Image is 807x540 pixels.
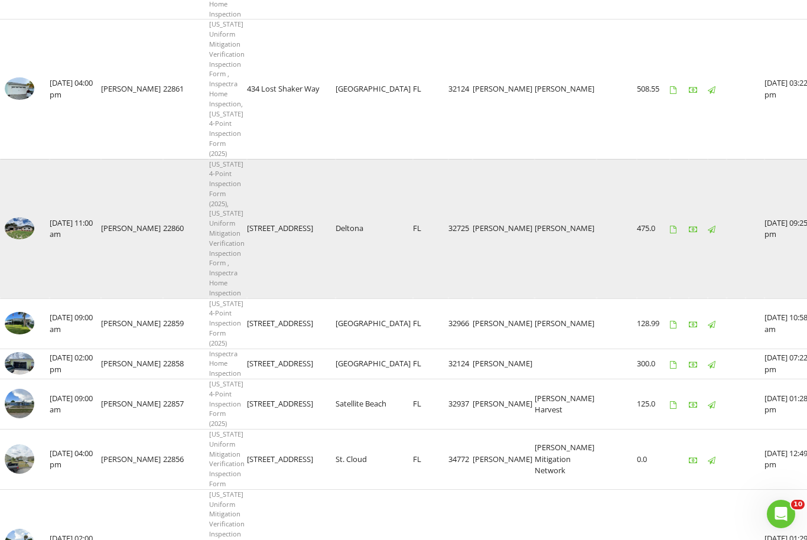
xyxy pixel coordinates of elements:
[209,160,245,297] span: [US_STATE] 4-Point Inspection Form (2025), [US_STATE] Uniform Mitigation Verification Inspection ...
[163,19,209,159] td: 22861
[50,430,101,490] td: [DATE] 04:00 pm
[209,349,241,378] span: Inspectra Home Inspection
[336,159,413,298] td: Deltona
[247,379,336,430] td: [STREET_ADDRESS]
[50,19,101,159] td: [DATE] 04:00 pm
[448,159,473,298] td: 32725
[209,299,243,347] span: [US_STATE] 4-Point Inspection Form (2025)
[50,298,101,349] td: [DATE] 09:00 am
[637,430,670,490] td: 0.0
[413,349,448,379] td: FL
[5,444,34,474] img: streetview
[473,379,535,430] td: [PERSON_NAME]
[163,159,209,298] td: 22860
[473,349,535,379] td: [PERSON_NAME]
[413,19,448,159] td: FL
[101,349,163,379] td: [PERSON_NAME]
[163,430,209,490] td: 22856
[247,349,336,379] td: [STREET_ADDRESS]
[535,159,597,298] td: [PERSON_NAME]
[247,298,336,349] td: [STREET_ADDRESS]
[5,389,34,418] img: streetview
[535,298,597,349] td: [PERSON_NAME]
[637,379,670,430] td: 125.0
[448,379,473,430] td: 32937
[637,159,670,298] td: 475.0
[336,298,413,349] td: [GEOGRAPHIC_DATA]
[637,298,670,349] td: 128.99
[448,19,473,159] td: 32124
[101,298,163,349] td: [PERSON_NAME]
[247,159,336,298] td: [STREET_ADDRESS]
[101,430,163,490] td: [PERSON_NAME]
[473,298,535,349] td: [PERSON_NAME]
[336,379,413,430] td: Satellite Beach
[247,19,336,159] td: 434 Lost Shaker Way
[637,349,670,379] td: 300.0
[101,19,163,159] td: [PERSON_NAME]
[791,500,805,509] span: 10
[413,379,448,430] td: FL
[209,379,243,428] span: [US_STATE] 4-Point Inspection Form (2025)
[535,379,597,430] td: [PERSON_NAME] Harvest
[163,298,209,349] td: 22859
[336,349,413,379] td: [GEOGRAPHIC_DATA]
[101,379,163,430] td: [PERSON_NAME]
[101,159,163,298] td: [PERSON_NAME]
[448,349,473,379] td: 32124
[336,430,413,490] td: St. Cloud
[209,19,245,157] span: [US_STATE] Uniform Mitigation Verification Inspection Form , Inspectra Home Inspection, [US_STATE...
[163,349,209,379] td: 22858
[413,159,448,298] td: FL
[448,430,473,490] td: 34772
[50,159,101,298] td: [DATE] 11:00 am
[5,217,34,240] img: 9291777%2Fcover_photos%2FpJVPlQwQMHpMHvILXZAz%2Fsmall.jpeg
[535,19,597,159] td: [PERSON_NAME]
[413,298,448,349] td: FL
[209,430,245,488] span: [US_STATE] Uniform Mitigation Verification Inspection Form
[473,159,535,298] td: [PERSON_NAME]
[535,430,597,490] td: [PERSON_NAME] Mitigation Network
[336,19,413,159] td: [GEOGRAPHIC_DATA]
[5,352,34,375] img: 9262608%2Freports%2F393971fc-2ef9-4867-af2f-90e3c1e0fd80%2Fcover_photos%2FXokqWD3y3HPb1HJYJNki%2F...
[473,19,535,159] td: [PERSON_NAME]
[448,298,473,349] td: 32966
[50,379,101,430] td: [DATE] 09:00 am
[50,349,101,379] td: [DATE] 02:00 pm
[163,379,209,430] td: 22857
[5,77,34,100] img: 9302538%2Fcover_photos%2FeGcxe77U12m8fEkSEdwu%2Fsmall.jpeg
[473,430,535,490] td: [PERSON_NAME]
[413,430,448,490] td: FL
[5,312,34,334] img: 9273869%2Fcover_photos%2F10gv4OIt1Ci390j1zxxn%2Fsmall.jpg
[767,500,795,528] iframe: Intercom live chat
[637,19,670,159] td: 508.55
[247,430,336,490] td: [STREET_ADDRESS]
